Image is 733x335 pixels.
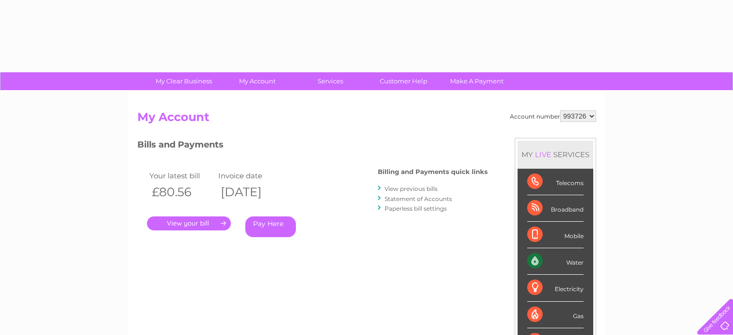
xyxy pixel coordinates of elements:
[527,248,584,275] div: Water
[364,72,443,90] a: Customer Help
[147,216,231,230] a: .
[147,169,216,182] td: Your latest bill
[385,185,438,192] a: View previous bills
[385,195,452,202] a: Statement of Accounts
[137,110,596,129] h2: My Account
[245,216,296,237] a: Pay Here
[437,72,517,90] a: Make A Payment
[137,138,488,155] h3: Bills and Payments
[216,182,285,202] th: [DATE]
[518,141,593,168] div: MY SERVICES
[533,150,553,159] div: LIVE
[527,169,584,195] div: Telecoms
[527,222,584,248] div: Mobile
[291,72,370,90] a: Services
[385,205,447,212] a: Paperless bill settings
[217,72,297,90] a: My Account
[510,110,596,122] div: Account number
[527,275,584,301] div: Electricity
[527,302,584,328] div: Gas
[147,182,216,202] th: £80.56
[144,72,224,90] a: My Clear Business
[527,195,584,222] div: Broadband
[378,168,488,175] h4: Billing and Payments quick links
[216,169,285,182] td: Invoice date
